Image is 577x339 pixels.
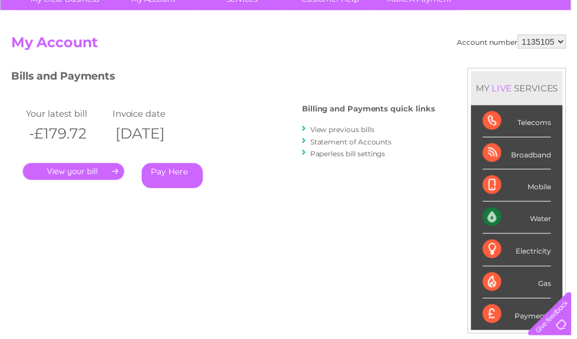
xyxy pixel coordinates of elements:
[399,50,425,59] a: Energy
[488,269,556,301] div: Gas
[355,6,436,21] a: 0333 014 3131
[432,50,467,59] a: Telecoms
[488,301,556,333] div: Payments
[111,107,198,123] td: Invoice date
[495,83,519,94] div: LIVE
[11,35,572,57] h2: My Account
[23,107,111,123] td: Your latest bill
[499,50,528,59] a: Contact
[11,6,568,57] div: Clear Business is a trading name of Verastar Limited (registered in [GEOGRAPHIC_DATA] No. 3667643...
[476,72,568,106] div: MY SERVICES
[23,164,125,182] a: .
[475,50,492,59] a: Blog
[538,50,566,59] a: Log out
[313,150,389,159] a: Paperless bill settings
[11,68,439,89] h3: Bills and Payments
[462,35,572,49] div: Account number
[23,123,111,147] th: -£179.72
[370,50,392,59] a: Water
[313,126,378,135] a: View previous bills
[313,139,396,147] a: Statement of Accounts
[305,106,439,114] h4: Billing and Payments quick links
[488,171,556,203] div: Mobile
[488,203,556,236] div: Water
[488,106,556,139] div: Telecoms
[20,31,80,67] img: logo.png
[111,123,198,147] th: [DATE]
[488,139,556,171] div: Broadband
[488,236,556,268] div: Electricity
[143,164,205,190] a: Pay Here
